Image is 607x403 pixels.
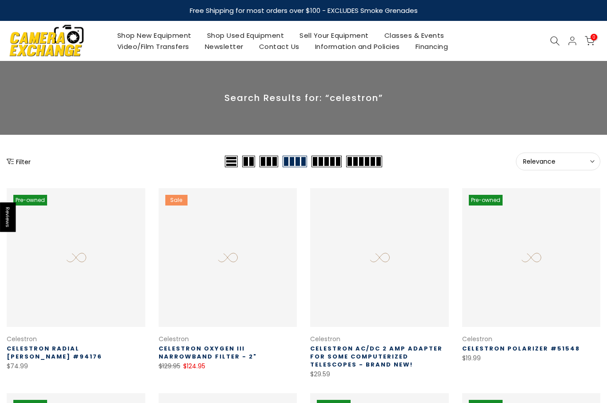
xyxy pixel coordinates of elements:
[159,344,257,361] a: Celestron Oxygen III Narrowband Filter - 2"
[190,6,418,15] strong: Free Shipping for most orders over $100 - EXCLUDES Smoke Grenades
[109,41,197,52] a: Video/Film Transfers
[310,369,449,380] div: $29.59
[183,361,205,372] ins: $124.95
[7,92,600,104] p: Search Results for: “celestron”
[7,334,37,343] a: Celestron
[307,41,407,52] a: Information and Policies
[523,157,593,165] span: Relevance
[591,34,597,40] span: 0
[376,30,452,41] a: Classes & Events
[310,344,443,369] a: Celestron AC/DC 2 Amp Adapter for Some Computerized Telescopes - BRAND NEW!
[197,41,251,52] a: Newsletter
[159,334,189,343] a: Celestron
[159,362,180,371] del: $129.95
[516,153,600,170] button: Relevance
[7,344,102,361] a: Celestron Radial [PERSON_NAME] #94176
[199,30,292,41] a: Shop Used Equipment
[407,41,456,52] a: Financing
[310,334,340,343] a: Celestron
[462,334,492,343] a: Celestron
[585,36,595,46] a: 0
[462,353,601,364] div: $19.99
[251,41,307,52] a: Contact Us
[109,30,199,41] a: Shop New Equipment
[292,30,377,41] a: Sell Your Equipment
[462,344,580,353] a: Celestron Polarizer #51548
[7,361,145,372] div: $74.99
[7,157,31,166] button: Show filters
